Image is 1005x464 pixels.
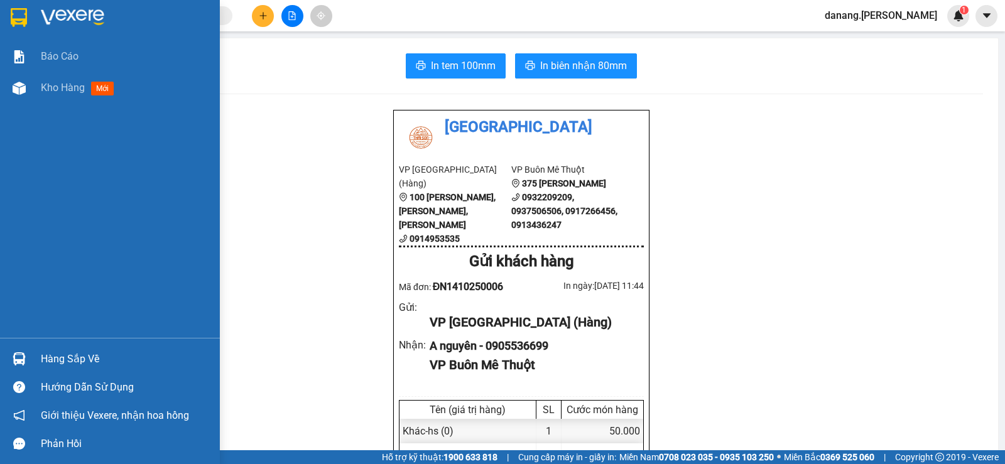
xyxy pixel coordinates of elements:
[536,419,562,443] div: 1
[259,11,268,20] span: plus
[13,438,25,450] span: message
[960,6,969,14] sup: 1
[91,82,114,95] span: mới
[540,404,558,416] div: SL
[399,234,408,243] span: phone
[317,11,325,20] span: aim
[399,250,644,274] div: Gửi khách hàng
[406,53,506,78] button: printerIn tem 100mm
[13,381,25,393] span: question-circle
[507,450,509,464] span: |
[953,10,964,21] img: icon-new-feature
[399,192,496,230] b: 100 [PERSON_NAME], [PERSON_NAME], [PERSON_NAME]
[41,48,79,64] span: Báo cáo
[281,5,303,27] button: file-add
[565,404,640,416] div: Cước món hàng
[252,5,274,27] button: plus
[399,163,511,190] li: VP [GEOGRAPHIC_DATA] (Hàng)
[399,193,408,202] span: environment
[820,452,874,462] strong: 0369 525 060
[521,279,644,293] div: In ngày: [DATE] 11:44
[403,425,454,437] span: Khác - hs (0)
[433,281,504,293] span: ĐN1410250006
[399,279,521,294] div: Mã đơn:
[525,60,535,72] span: printer
[41,82,85,94] span: Kho hàng
[619,450,774,464] span: Miền Nam
[310,5,332,27] button: aim
[511,179,520,188] span: environment
[403,404,533,416] div: Tên (giá trị hàng)
[784,450,874,464] span: Miền Bắc
[777,455,781,460] span: ⚪️
[403,450,450,461] span: Tổng cộng
[399,116,443,159] img: logo.jpg
[13,409,25,421] span: notification
[609,450,640,461] span: 50.000
[515,53,637,78] button: printerIn biên nhận 80mm
[546,450,551,461] span: 1
[562,419,643,443] div: 50.000
[430,313,634,332] div: VP [GEOGRAPHIC_DATA] (Hàng)
[522,178,606,188] b: 375 [PERSON_NAME]
[540,58,627,73] span: In biên nhận 80mm
[41,378,210,397] div: Hướng dẫn sử dụng
[11,8,27,27] img: logo-vxr
[41,434,210,453] div: Phản hồi
[518,450,616,464] span: Cung cấp máy in - giấy in:
[410,234,460,244] b: 0914953535
[13,82,26,95] img: warehouse-icon
[13,352,26,365] img: warehouse-icon
[975,5,997,27] button: caret-down
[962,6,966,14] span: 1
[659,452,774,462] strong: 0708 023 035 - 0935 103 250
[431,58,496,73] span: In tem 100mm
[399,299,430,315] div: Gửi :
[399,116,644,139] li: [GEOGRAPHIC_DATA]
[13,50,26,63] img: solution-icon
[382,450,497,464] span: Hỗ trợ kỹ thuật:
[935,453,944,461] span: copyright
[981,10,992,21] span: caret-down
[416,60,426,72] span: printer
[815,8,947,23] span: danang.[PERSON_NAME]
[884,450,886,464] span: |
[511,163,624,176] li: VP Buôn Mê Thuột
[430,337,634,355] div: A nguyên - 0905536699
[399,337,430,353] div: Nhận :
[288,11,296,20] span: file-add
[443,452,497,462] strong: 1900 633 818
[511,193,520,202] span: phone
[430,355,634,375] div: VP Buôn Mê Thuột
[41,407,189,423] span: Giới thiệu Vexere, nhận hoa hồng
[41,350,210,369] div: Hàng sắp về
[511,192,617,230] b: 0932209209, 0937506506, 0917266456, 0913436247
